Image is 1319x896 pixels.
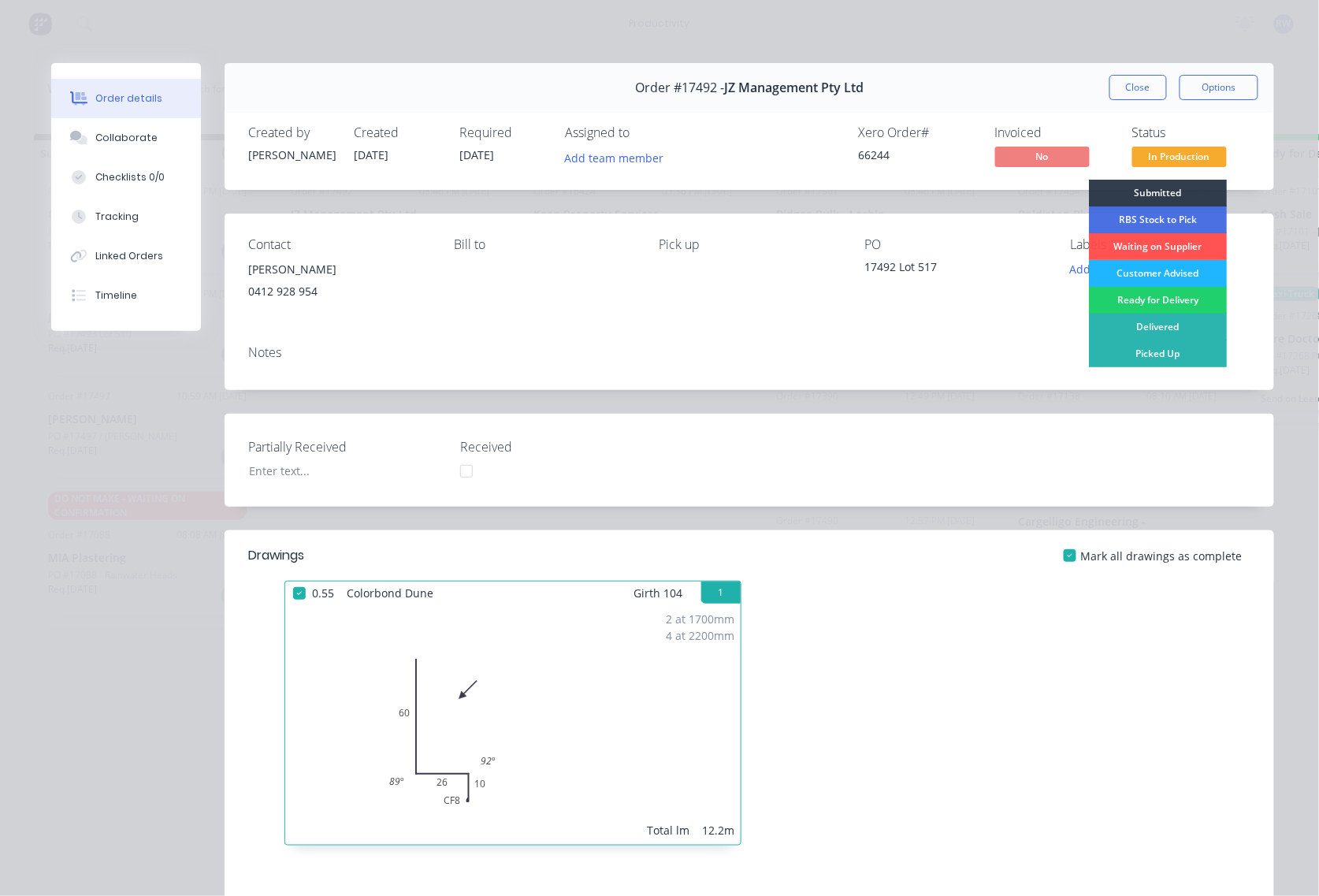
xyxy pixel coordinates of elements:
div: Waiting on Supplier [1089,233,1227,260]
button: In Production [1132,147,1227,170]
div: [PERSON_NAME]0412 928 954 [248,258,429,309]
div: Invoiced [995,125,1113,140]
span: JZ Management Pty Ltd [724,80,864,95]
div: Drawings [248,546,304,565]
div: Status [1132,125,1250,140]
button: Add labels [1061,258,1134,280]
span: No [995,147,1090,166]
label: Partially Received [248,437,445,456]
div: Collaborate [95,131,158,145]
div: Tracking [95,210,139,224]
div: Submitted [1089,180,1227,206]
div: Notes [248,345,1250,360]
div: Customer Advised [1089,260,1227,287]
button: Checklists 0/0 [51,158,201,197]
div: Order details [95,91,162,106]
button: Add team member [556,147,672,168]
div: Contact [248,237,429,252]
div: 66244 [858,147,976,163]
div: Required [459,125,546,140]
button: Linked Orders [51,236,201,276]
div: Total lm [647,822,689,838]
div: Linked Orders [95,249,163,263]
div: Picked Up [1089,340,1227,367]
span: Girth 104 [633,582,682,604]
div: 17492 Lot 517 [864,258,1045,281]
div: Xero Order # [858,125,976,140]
div: 12.2m [702,822,734,838]
div: Bill to [454,237,634,252]
span: 0.55 [306,582,340,604]
div: 4 at 2200mm [666,627,734,644]
div: Labels [1070,237,1250,252]
div: Timeline [95,288,137,303]
span: [DATE] [459,147,494,162]
label: Received [460,437,657,456]
button: Options [1180,75,1258,100]
div: Ready for Delivery [1089,287,1227,314]
div: Checklists 0/0 [95,170,165,184]
button: 1 [701,582,741,604]
span: [DATE] [354,147,388,162]
button: Tracking [51,197,201,236]
div: [PERSON_NAME] [248,147,335,163]
div: 06026CF81089º92º2 at 1700mm4 at 2200mmTotal lm12.2m [285,604,741,845]
div: [PERSON_NAME] [248,258,429,281]
div: 0412 928 954 [248,281,429,303]
div: Created [354,125,440,140]
button: Timeline [51,276,201,315]
button: Close [1109,75,1167,100]
button: Collaborate [51,118,201,158]
div: RBS Stock to Pick [1089,206,1227,233]
div: Created by [248,125,335,140]
button: Order details [51,79,201,118]
span: In Production [1132,147,1227,166]
span: Colorbond Dune [340,582,440,604]
div: 2 at 1700mm [666,611,734,627]
button: Add team member [565,147,672,168]
div: Assigned to [565,125,723,140]
span: Order #17492 - [635,80,724,95]
div: Delivered [1089,314,1227,340]
div: Pick up [659,237,840,252]
div: PO [864,237,1045,252]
